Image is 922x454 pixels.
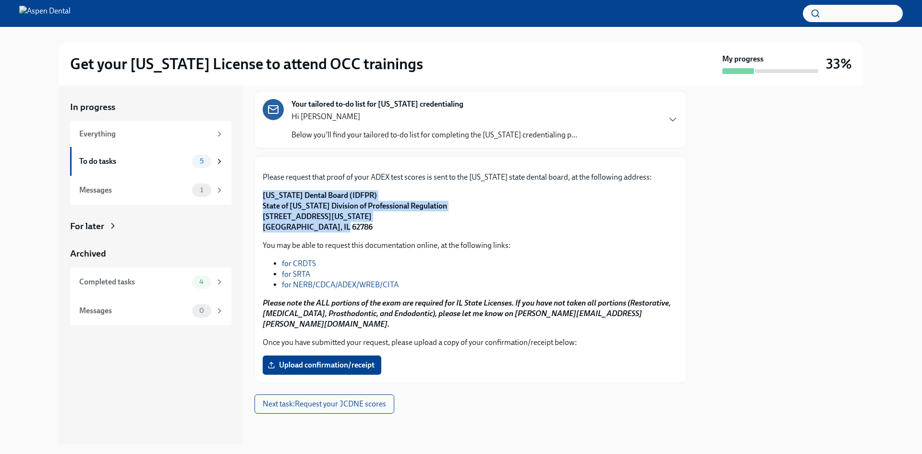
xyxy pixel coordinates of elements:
[79,185,188,196] div: Messages
[282,259,316,268] a: for CRDTS
[194,307,210,314] span: 0
[70,220,104,233] div: For later
[194,158,209,165] span: 5
[263,337,679,348] p: Once you have submitted your request, please upload a copy of your confirmation/receipt below:
[70,101,231,113] a: In progress
[282,270,310,279] a: for SRTA
[79,277,188,287] div: Completed tasks
[70,247,231,260] a: Archived
[70,176,231,205] a: Messages1
[70,220,231,233] a: For later
[79,306,188,316] div: Messages
[263,240,679,251] p: You may be able to request this documentation online, at the following links:
[263,191,447,232] strong: [US_STATE] Dental Board (IDFPR) State of [US_STATE] Division of Professional Regulation [STREET_A...
[826,55,852,73] h3: 33%
[282,280,399,289] a: for NERB/CDCA/ADEX/WREB/CITA
[263,356,381,375] label: Upload confirmation/receipt
[291,130,577,140] p: Below you'll find your tailored to-do list for completing the [US_STATE] credentialing p...
[70,54,423,74] h2: Get your [US_STATE] License to attend OCC trainings
[194,186,209,194] span: 1
[263,399,386,409] span: Next task : Request your JCDNE scores
[255,394,394,414] button: Next task:Request your JCDNE scores
[79,156,188,167] div: To do tasks
[70,147,231,176] a: To do tasks5
[291,111,577,122] p: Hi [PERSON_NAME]
[263,172,679,183] p: Please request that proof of your ADEX test scores is sent to the [US_STATE] state dental board, ...
[263,298,671,329] strong: Please note the ALL portions of the exam are required for IL State Licenses. If you have not take...
[291,99,463,110] strong: Your tailored to-do list for [US_STATE] credentialing
[722,54,764,64] strong: My progress
[194,278,209,285] span: 4
[19,6,71,21] img: Aspen Dental
[70,296,231,325] a: Messages0
[70,268,231,296] a: Completed tasks4
[70,121,231,147] a: Everything
[79,129,211,139] div: Everything
[269,360,375,370] span: Upload confirmation/receipt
